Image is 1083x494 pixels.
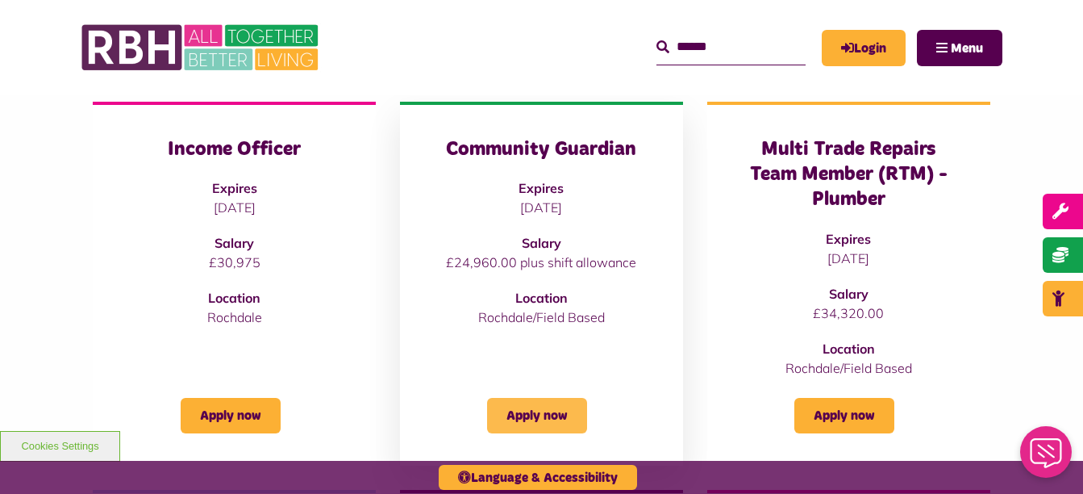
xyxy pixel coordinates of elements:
[519,180,564,196] strong: Expires
[823,341,875,357] strong: Location
[439,465,637,490] button: Language & Accessibility
[515,290,568,306] strong: Location
[125,308,344,327] p: Rochdale
[181,398,281,433] a: Apply now
[487,398,587,433] a: Apply now
[81,16,323,79] img: RBH
[794,398,894,433] a: Apply now
[212,180,257,196] strong: Expires
[125,253,344,272] p: £30,975
[829,286,868,302] strong: Salary
[739,137,958,213] h3: Multi Trade Repairs Team Member (RTM) - Plumber
[656,30,806,65] input: Search
[1010,421,1083,494] iframe: Netcall Web Assistant for live chat
[739,358,958,378] p: Rochdale/Field Based
[522,235,561,251] strong: Salary
[125,198,344,217] p: [DATE]
[739,304,958,323] p: £34,320.00
[822,30,906,66] a: MyRBH
[432,137,651,162] h3: Community Guardian
[432,253,651,272] p: £24,960.00 plus shift allowance
[432,198,651,217] p: [DATE]
[432,308,651,327] p: Rochdale/Field Based
[917,30,1002,66] button: Navigation
[125,137,344,162] h3: Income Officer
[739,249,958,268] p: [DATE]
[208,290,260,306] strong: Location
[215,235,254,251] strong: Salary
[951,42,983,55] span: Menu
[826,231,871,247] strong: Expires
